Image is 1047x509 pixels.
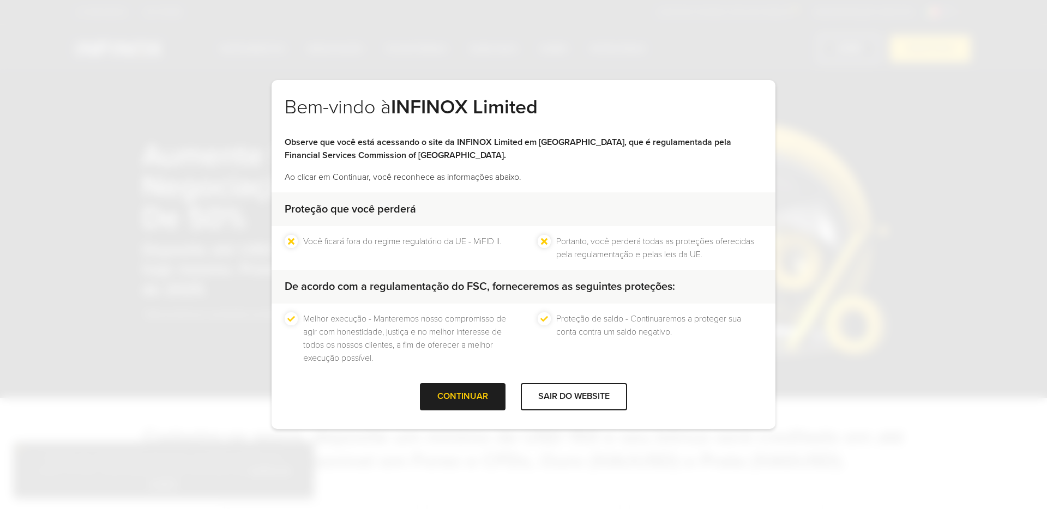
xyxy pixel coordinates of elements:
div: SAIR DO WEBSITE [521,383,627,410]
h2: Bem-vindo à [285,95,762,136]
p: Ao clicar em Continuar, você reconhece as informações abaixo. [285,171,762,184]
strong: De acordo com a regulamentação do FSC, forneceremos as seguintes proteções: [285,280,675,293]
strong: INFINOX Limited [391,95,538,119]
li: Proteção de saldo - Continuaremos a proteger sua conta contra um saldo negativo. [556,312,762,365]
strong: Proteção que você perderá [285,203,416,216]
li: Portanto, você perderá todas as proteções oferecidas pela regulamentação e pelas leis da UE. [556,235,762,261]
li: Você ficará fora do regime regulatório da UE - MiFID II. [303,235,501,261]
li: Melhor execução - Manteremos nosso compromisso de agir com honestidade, justiça e no melhor inter... [303,312,509,365]
div: CONTINUAR [420,383,506,410]
strong: Observe que você está acessando o site da INFINOX Limited em [GEOGRAPHIC_DATA], que é regulamenta... [285,137,731,161]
